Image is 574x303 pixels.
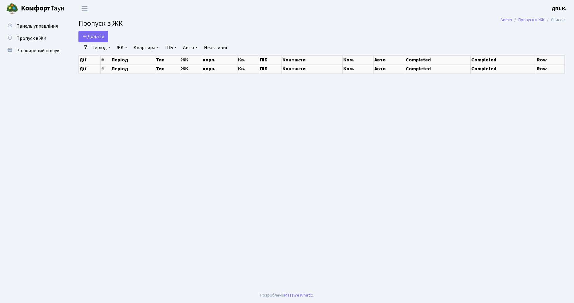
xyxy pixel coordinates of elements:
[471,64,536,73] th: Completed
[536,55,564,64] th: Row
[79,64,101,73] th: Дії
[100,55,111,64] th: #
[131,42,161,53] a: Квартира
[111,64,155,73] th: Період
[79,55,101,64] th: Дії
[3,20,65,32] a: Панель управління
[259,64,281,73] th: ПІБ
[552,5,567,12] a: ДП1 К.
[3,45,65,57] a: Розширений пошук
[500,17,512,23] a: Admin
[155,55,180,64] th: Тип
[89,42,113,53] a: Період
[21,3,50,13] b: Комфорт
[180,55,202,64] th: ЖК
[282,64,343,73] th: Контакти
[491,14,574,26] nav: breadcrumb
[284,292,313,298] a: Massive Kinetic
[259,55,281,64] th: ПІБ
[202,64,237,73] th: корп.
[163,42,179,53] a: ПІБ
[78,31,108,42] a: Додати
[100,64,111,73] th: #
[405,55,471,64] th: Completed
[111,55,155,64] th: Період
[343,64,373,73] th: Ком.
[405,64,471,73] th: Completed
[180,64,202,73] th: ЖК
[343,55,373,64] th: Ком.
[260,292,314,299] div: Розроблено .
[181,42,200,53] a: Авто
[373,55,405,64] th: Авто
[201,42,229,53] a: Неактивні
[16,23,58,29] span: Панель управління
[6,2,18,15] img: logo.png
[471,55,536,64] th: Completed
[82,33,104,40] span: Додати
[114,42,130,53] a: ЖК
[544,17,565,23] li: Список
[16,35,46,42] span: Пропуск в ЖК
[3,32,65,45] a: Пропуск в ЖК
[237,55,259,64] th: Кв.
[518,17,544,23] a: Пропуск в ЖК
[21,3,65,14] span: Таун
[536,64,564,73] th: Row
[282,55,343,64] th: Контакти
[373,64,405,73] th: Авто
[78,18,123,29] span: Пропуск в ЖК
[202,55,237,64] th: корп.
[77,3,92,14] button: Переключити навігацію
[237,64,259,73] th: Кв.
[16,47,59,54] span: Розширений пошук
[155,64,180,73] th: Тип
